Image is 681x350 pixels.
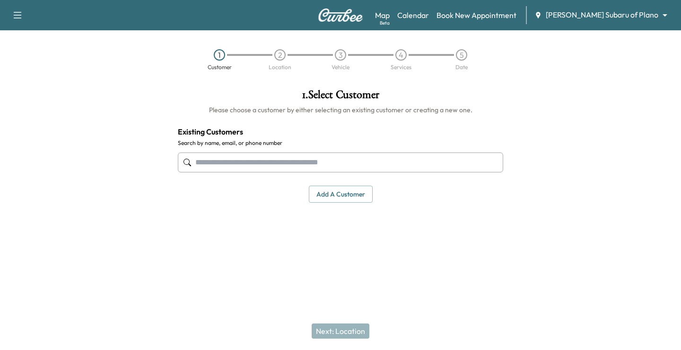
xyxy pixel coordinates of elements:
div: Location [269,64,291,70]
img: Curbee Logo [318,9,363,22]
a: MapBeta [375,9,390,21]
h4: Existing Customers [178,126,503,137]
h6: Please choose a customer by either selecting an existing customer or creating a new one. [178,105,503,115]
button: Add a customer [309,186,373,203]
div: Services [391,64,411,70]
h1: 1 . Select Customer [178,89,503,105]
div: Vehicle [332,64,349,70]
div: 3 [335,49,346,61]
div: 5 [456,49,467,61]
div: Customer [208,64,232,70]
a: Calendar [397,9,429,21]
label: Search by name, email, or phone number [178,139,503,147]
div: 2 [274,49,286,61]
div: Date [455,64,468,70]
span: [PERSON_NAME] Subaru of Plano [546,9,658,20]
div: 1 [214,49,225,61]
div: Beta [380,19,390,27]
a: Book New Appointment [437,9,516,21]
div: 4 [395,49,407,61]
